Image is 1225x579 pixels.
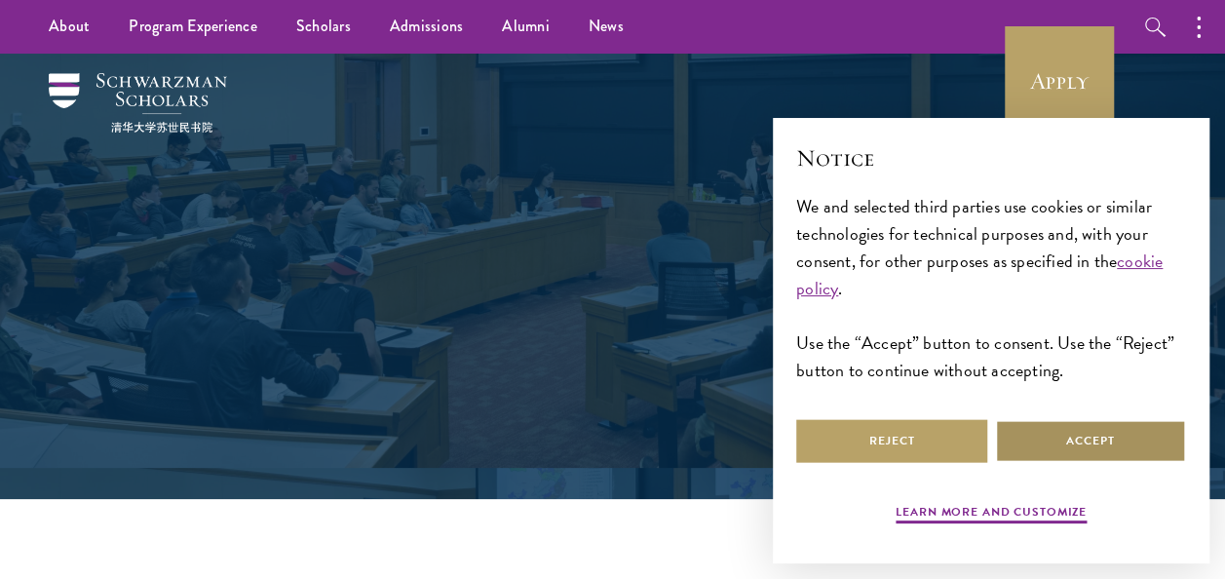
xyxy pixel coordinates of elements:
[1005,26,1114,135] a: Apply
[796,193,1186,385] div: We and selected third parties use cookies or similar technologies for technical purposes and, wit...
[49,73,227,133] img: Schwarzman Scholars
[796,248,1163,301] a: cookie policy
[796,419,987,463] button: Reject
[796,141,1186,174] h2: Notice
[995,419,1186,463] button: Accept
[896,503,1087,526] button: Learn more and customize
